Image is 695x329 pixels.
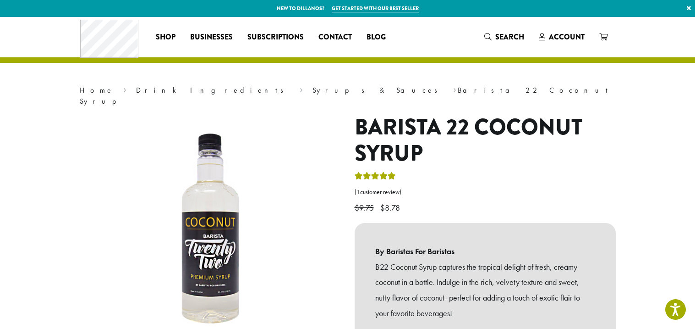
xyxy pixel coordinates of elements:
span: Search [495,32,524,42]
b: By Baristas For Baristas [375,244,595,259]
span: 1 [356,188,360,196]
span: Contact [318,32,352,43]
h1: Barista 22 Coconut Syrup [355,114,616,167]
nav: Breadcrumb [80,85,616,107]
a: Syrups & Sauces [312,85,443,95]
div: Rated 5.00 out of 5 [355,171,396,184]
span: Subscriptions [247,32,304,43]
span: › [123,82,126,96]
a: Shop [148,30,183,45]
bdi: 9.75 [355,202,376,213]
span: › [300,82,303,96]
p: B22 Coconut Syrup captures the tropical delight of fresh, creamy coconut in a bottle. Indulge in ... [375,259,595,321]
span: Businesses [190,32,233,43]
a: Drink Ingredients [136,85,290,95]
span: › [453,82,456,96]
a: Get started with our best seller [332,5,419,12]
a: (1customer review) [355,188,616,197]
span: $ [355,202,359,213]
span: Account [549,32,585,42]
span: Shop [156,32,175,43]
span: $ [380,202,385,213]
a: Search [477,29,531,45]
a: Home [80,85,114,95]
span: Blog [367,32,386,43]
bdi: 8.78 [380,202,402,213]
